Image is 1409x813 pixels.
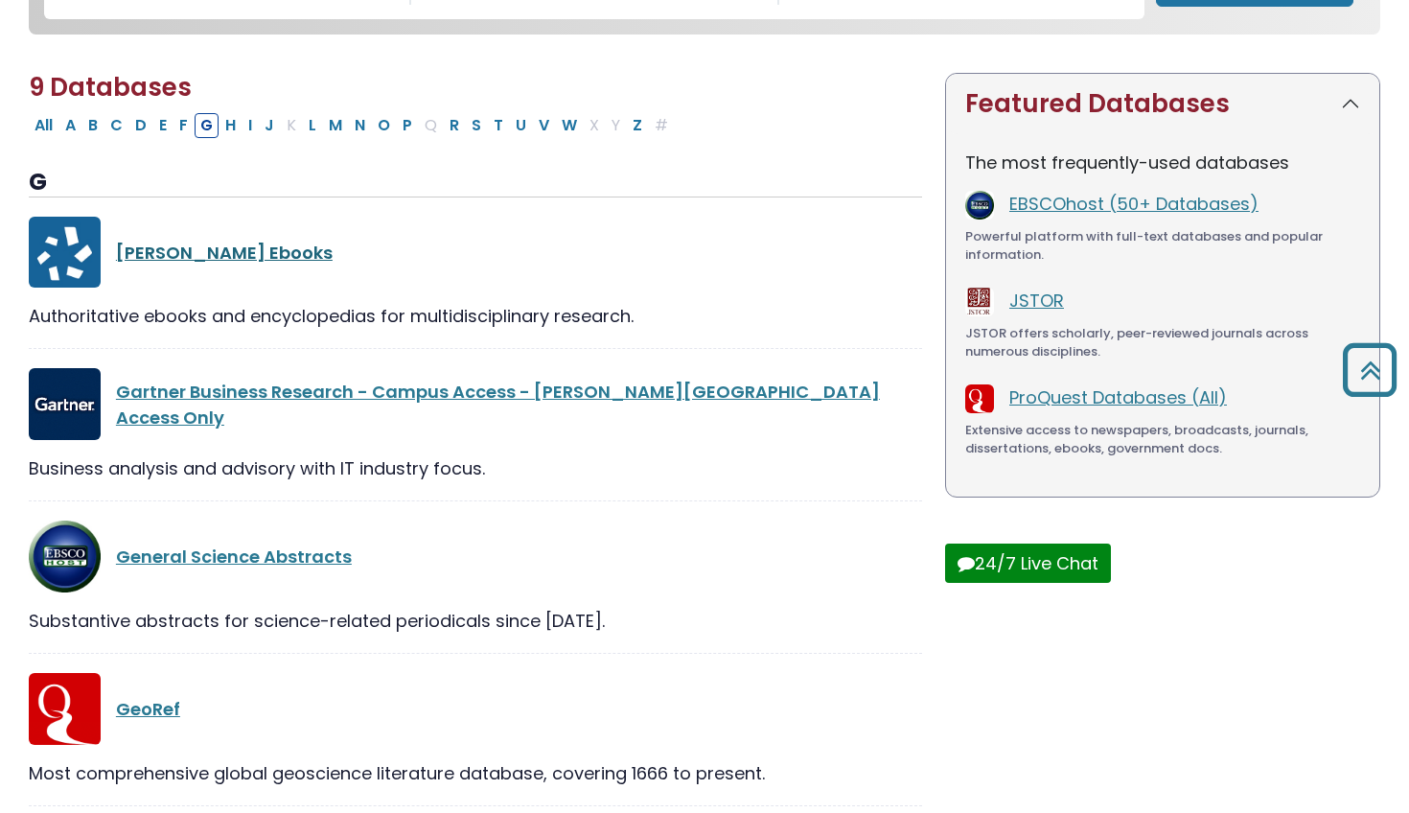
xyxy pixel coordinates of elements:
button: All [29,113,58,138]
a: General Science Abstracts [116,545,352,569]
a: GeoRef [116,697,180,721]
button: Filter Results B [82,113,104,138]
a: ProQuest Databases (All) [1009,385,1227,409]
button: Filter Results T [488,113,509,138]
span: 9 Databases [29,70,192,105]
button: Filter Results A [59,113,81,138]
div: JSTOR offers scholarly, peer-reviewed journals across numerous disciplines. [965,324,1360,361]
div: Extensive access to newspapers, broadcasts, journals, dissertations, ebooks, government docs. [965,421,1360,458]
button: Filter Results O [372,113,396,138]
button: Featured Databases [946,74,1379,134]
button: Filter Results D [129,113,152,138]
button: Filter Results Z [627,113,648,138]
button: Filter Results L [303,113,322,138]
button: Filter Results N [349,113,371,138]
button: Filter Results E [153,113,173,138]
button: Filter Results U [510,113,532,138]
button: Filter Results W [556,113,583,138]
a: Back to Top [1335,352,1404,387]
button: Filter Results S [466,113,487,138]
button: Filter Results P [397,113,418,138]
div: Business analysis and advisory with IT industry focus. [29,455,922,481]
p: The most frequently-used databases [965,150,1360,175]
a: JSTOR [1009,289,1064,313]
button: 24/7 Live Chat [945,544,1111,583]
div: Authoritative ebooks and encyclopedias for multidisciplinary research. [29,303,922,329]
button: Filter Results F [173,113,194,138]
button: Filter Results H [219,113,242,138]
div: Most comprehensive global geoscience literature database, covering 1666 to present. [29,760,922,786]
div: Substantive abstracts for science-related periodicals since [DATE]. [29,608,922,634]
a: Gartner Business Research - Campus Access - [PERSON_NAME][GEOGRAPHIC_DATA] Access Only [116,380,880,430]
button: Filter Results G [195,113,219,138]
button: Filter Results C [104,113,128,138]
button: Filter Results V [533,113,555,138]
button: Filter Results M [323,113,348,138]
button: Filter Results I [243,113,258,138]
div: Alpha-list to filter by first letter of database name [29,112,676,136]
a: EBSCOhost (50+ Databases) [1009,192,1259,216]
button: Filter Results J [259,113,280,138]
button: Filter Results R [444,113,465,138]
div: Powerful platform with full-text databases and popular information. [965,227,1360,265]
h3: G [29,169,922,197]
a: [PERSON_NAME] Ebooks [116,241,333,265]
